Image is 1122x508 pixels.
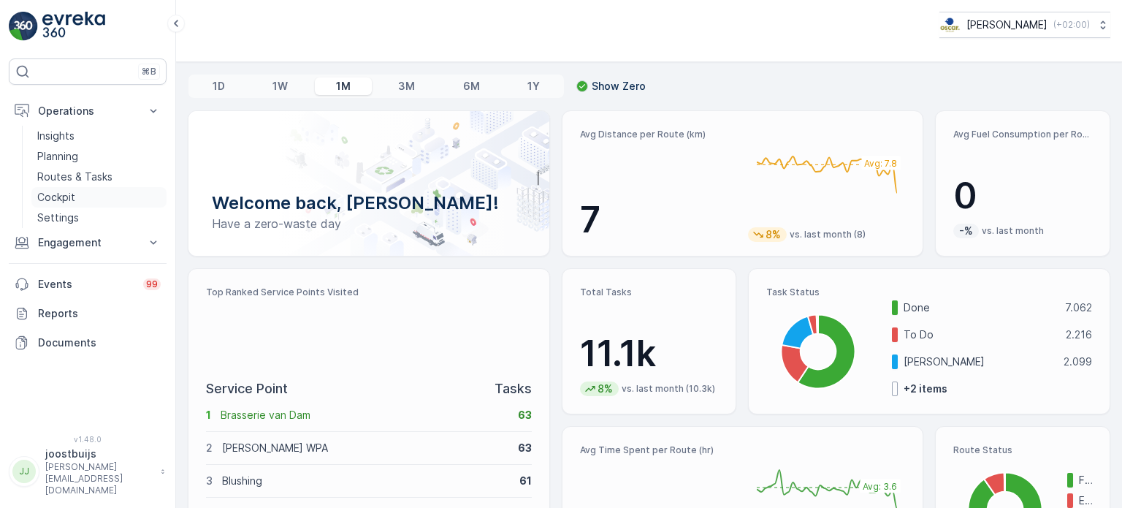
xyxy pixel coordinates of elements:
p: Engagement [38,235,137,250]
p: 63 [518,408,532,422]
p: Tasks [495,379,532,399]
p: Blushing [222,474,510,488]
p: 6M [463,79,480,94]
p: Reports [38,306,161,321]
p: 1W [272,79,288,94]
p: 1Y [527,79,540,94]
img: logo_light-DOdMpM7g.png [42,12,105,41]
p: Documents [38,335,161,350]
a: Events99 [9,270,167,299]
p: + 2 items [904,382,947,396]
p: ( +02:00 ) [1053,19,1090,31]
p: Show Zero [592,79,646,94]
p: 1 [206,408,211,422]
p: Top Ranked Service Points Visited [206,287,532,298]
p: Operations [38,104,137,118]
p: 63 [518,441,532,455]
a: Insights [31,126,167,146]
img: basis-logo_rgb2x.png [939,17,961,33]
p: Total Tasks [580,287,719,298]
p: Events [38,277,134,292]
p: Settings [37,211,79,225]
p: 99 [146,278,158,290]
p: 3M [398,79,415,94]
button: Engagement [9,228,167,257]
p: 3 [206,474,213,488]
p: Avg Fuel Consumption per Route (lt) [953,129,1092,140]
a: Planning [31,146,167,167]
p: 1D [213,79,225,94]
p: [PERSON_NAME] [904,355,1054,369]
p: Service Point [206,379,288,399]
p: 0 [953,174,1092,218]
a: Routes & Tasks [31,167,167,187]
p: 7.062 [1065,300,1092,315]
p: 1M [336,79,351,94]
p: 2.099 [1064,355,1092,369]
p: 11.1k [580,332,719,376]
p: 61 [519,474,532,488]
a: Reports [9,299,167,328]
p: Done [904,300,1056,315]
p: 8% [596,382,614,396]
p: Have a zero-waste day [212,215,526,232]
p: Avg Time Spent per Route (hr) [580,444,737,456]
p: Planning [37,149,78,164]
p: -% [958,224,974,238]
p: Insights [37,129,75,143]
p: [PERSON_NAME] WPA [222,441,508,455]
button: JJjoostbuijs[PERSON_NAME][EMAIL_ADDRESS][DOMAIN_NAME] [9,447,167,496]
p: Finished [1079,473,1092,488]
p: 2 [206,441,213,455]
p: 7 [580,198,737,242]
img: logo [9,12,38,41]
p: Cockpit [37,190,75,205]
p: vs. last month (8) [790,229,866,240]
p: joostbuijs [45,447,153,461]
button: [PERSON_NAME](+02:00) [939,12,1110,38]
p: [PERSON_NAME] [966,18,1047,32]
p: 2.216 [1066,327,1092,342]
p: To Do [904,327,1056,342]
p: Brasserie van Dam [221,408,508,422]
p: vs. last month (10.3k) [622,383,715,395]
p: [PERSON_NAME][EMAIL_ADDRESS][DOMAIN_NAME] [45,461,153,496]
button: Operations [9,96,167,126]
p: Welcome back, [PERSON_NAME]! [212,192,526,215]
a: Documents [9,328,167,357]
p: vs. last month [982,225,1044,237]
p: Task Status [766,287,1092,298]
p: Expired [1079,493,1092,508]
p: Route Status [953,444,1092,456]
p: Avg Distance per Route (km) [580,129,737,140]
span: v 1.48.0 [9,435,167,444]
p: ⌘B [142,66,156,77]
p: Routes & Tasks [37,170,112,184]
div: JJ [12,460,36,483]
a: Cockpit [31,187,167,208]
p: 8% [764,227,782,242]
a: Settings [31,208,167,228]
